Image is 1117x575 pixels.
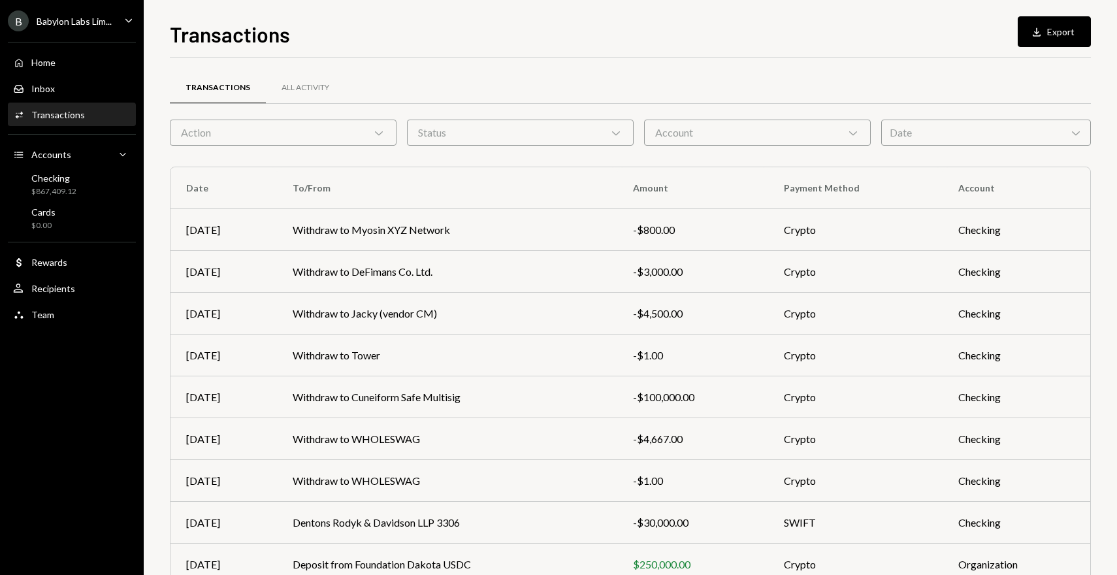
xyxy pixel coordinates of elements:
[633,557,753,572] div: $250,000.00
[768,167,943,209] th: Payment Method
[266,71,345,105] a: All Activity
[31,309,54,320] div: Team
[943,418,1090,460] td: Checking
[277,251,618,293] td: Withdraw to DeFimans Co. Ltd.
[768,209,943,251] td: Crypto
[170,71,266,105] a: Transactions
[8,76,136,100] a: Inbox
[277,502,618,544] td: Dentons Rodyk & Davidson LLP 3306
[31,283,75,294] div: Recipients
[633,348,753,363] div: -$1.00
[633,306,753,321] div: -$4,500.00
[768,376,943,418] td: Crypto
[170,120,397,146] div: Action
[277,167,618,209] th: To/From
[8,169,136,200] a: Checking$867,409.12
[633,515,753,531] div: -$30,000.00
[943,293,1090,335] td: Checking
[170,167,277,209] th: Date
[186,557,261,572] div: [DATE]
[8,50,136,74] a: Home
[186,222,261,238] div: [DATE]
[31,57,56,68] div: Home
[8,203,136,234] a: Cards$0.00
[8,276,136,300] a: Recipients
[768,251,943,293] td: Crypto
[277,460,618,502] td: Withdraw to WHOLESWAG
[186,82,250,93] div: Transactions
[633,473,753,489] div: -$1.00
[31,206,56,218] div: Cards
[633,264,753,280] div: -$3,000.00
[31,83,55,94] div: Inbox
[943,460,1090,502] td: Checking
[644,120,871,146] div: Account
[881,120,1091,146] div: Date
[277,293,618,335] td: Withdraw to Jacky (vendor CM)
[31,220,56,231] div: $0.00
[31,257,67,268] div: Rewards
[282,82,329,93] div: All Activity
[31,109,85,120] div: Transactions
[943,376,1090,418] td: Checking
[768,460,943,502] td: Crypto
[277,209,618,251] td: Withdraw to Myosin XYZ Network
[186,515,261,531] div: [DATE]
[8,10,29,31] div: B
[170,21,290,47] h1: Transactions
[943,251,1090,293] td: Checking
[617,167,768,209] th: Amount
[186,264,261,280] div: [DATE]
[943,167,1090,209] th: Account
[1018,16,1091,47] button: Export
[8,250,136,274] a: Rewards
[186,348,261,363] div: [DATE]
[277,418,618,460] td: Withdraw to WHOLESWAG
[186,389,261,405] div: [DATE]
[277,376,618,418] td: Withdraw to Cuneiform Safe Multisig
[768,418,943,460] td: Crypto
[633,389,753,405] div: -$100,000.00
[31,149,71,160] div: Accounts
[768,502,943,544] td: SWIFT
[37,16,112,27] div: Babylon Labs Lim...
[8,142,136,166] a: Accounts
[633,222,753,238] div: -$800.00
[31,172,76,184] div: Checking
[31,186,76,197] div: $867,409.12
[186,431,261,447] div: [DATE]
[768,293,943,335] td: Crypto
[8,103,136,126] a: Transactions
[186,306,261,321] div: [DATE]
[943,209,1090,251] td: Checking
[186,473,261,489] div: [DATE]
[768,335,943,376] td: Crypto
[407,120,634,146] div: Status
[943,335,1090,376] td: Checking
[277,335,618,376] td: Withdraw to Tower
[633,431,753,447] div: -$4,667.00
[8,303,136,326] a: Team
[943,502,1090,544] td: Checking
